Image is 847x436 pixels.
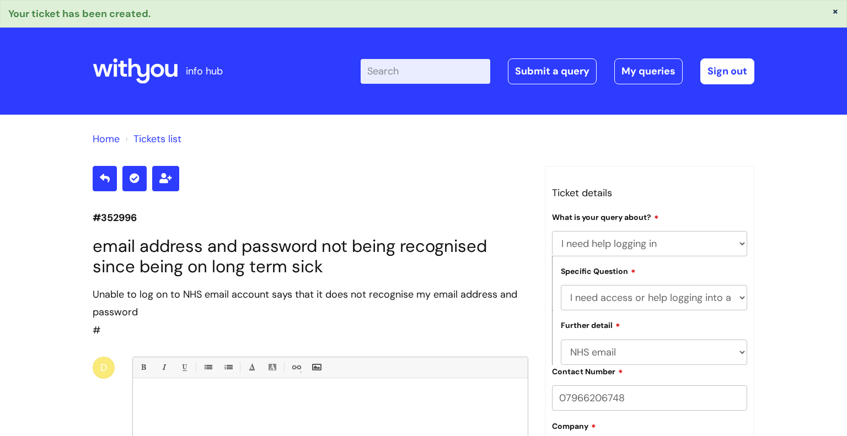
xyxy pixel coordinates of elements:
a: Submit a query [508,58,597,84]
label: Further detail [561,319,620,330]
label: Specific Question [561,265,636,276]
label: Contact Number [552,365,623,376]
div: | - [361,58,754,84]
li: Tickets list [122,130,181,148]
a: Bold (Ctrl-B) [136,360,150,374]
a: Tickets list [133,132,181,146]
button: × [832,6,839,16]
p: #352996 [93,209,528,227]
label: Company [552,420,596,431]
a: Link [289,360,303,374]
h1: email address and password not being recognised since being on long term sick [93,236,528,277]
div: Unable to log on to NHS email account says that it does not recognise my email address and password [93,286,528,321]
div: # [93,286,528,339]
a: Home [93,132,120,146]
label: What is your query about? [552,211,659,222]
a: • Unordered List (Ctrl-Shift-7) [201,360,215,374]
div: D [93,357,115,379]
li: Solution home [93,130,120,148]
h3: Ticket details [552,184,747,202]
a: 1. Ordered List (Ctrl-Shift-8) [221,360,235,374]
a: Insert Image... [309,360,323,374]
a: Sign out [700,58,754,84]
a: Font Color [245,360,259,374]
input: Search [361,59,490,83]
a: Back Color [265,360,279,374]
a: Italic (Ctrl-I) [157,360,170,374]
a: Underline(Ctrl-U) [177,360,191,374]
p: info hub [186,62,223,80]
a: My queries [614,58,683,84]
